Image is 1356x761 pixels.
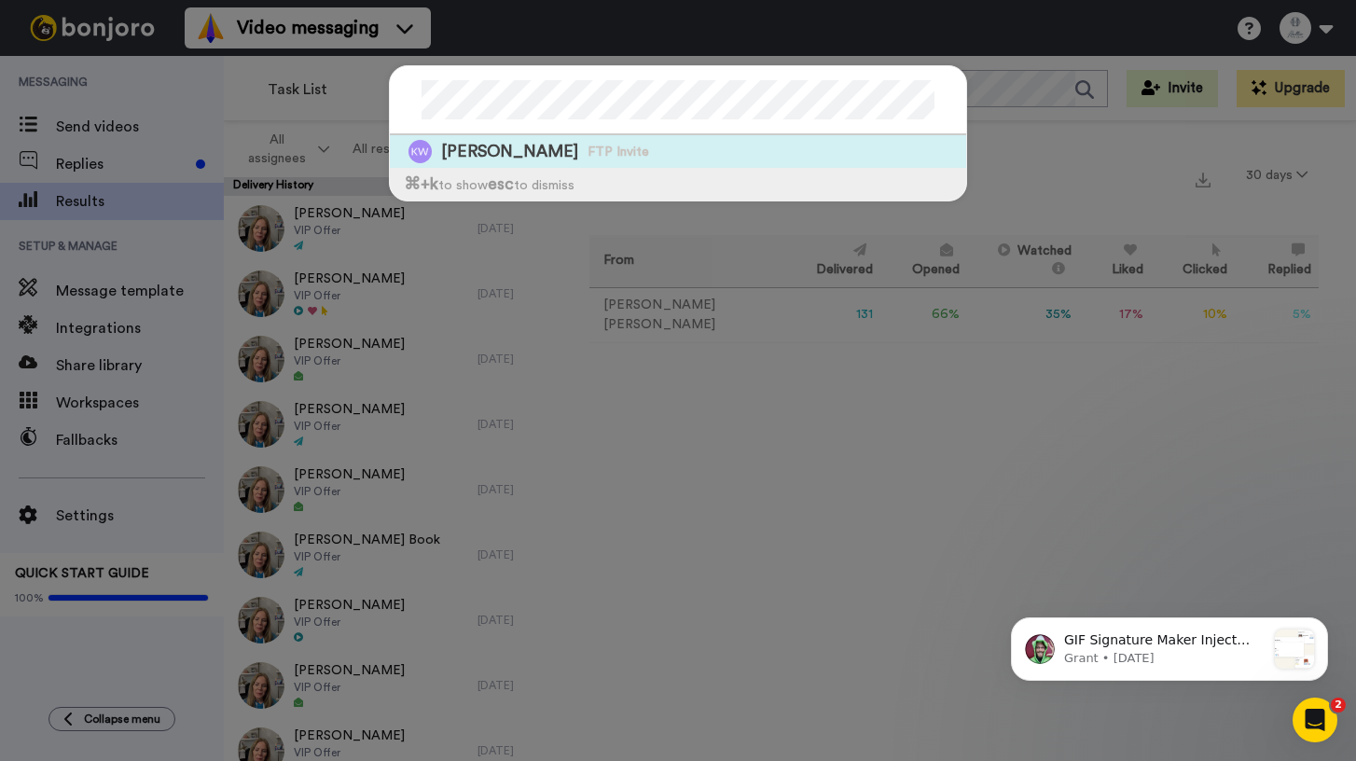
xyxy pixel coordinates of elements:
iframe: Intercom live chat [1293,698,1337,742]
span: ⌘ +k [404,176,438,192]
span: 2 [1331,698,1346,713]
span: esc [488,176,514,192]
span: [PERSON_NAME] [441,140,578,163]
img: Image of Krista Weber [408,140,432,163]
a: Image of Krista Weber[PERSON_NAME]FTP Invite [390,135,966,168]
span: FTP Invite [588,143,649,161]
iframe: Intercom notifications message [983,580,1356,711]
div: to show to dismiss [390,168,966,201]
